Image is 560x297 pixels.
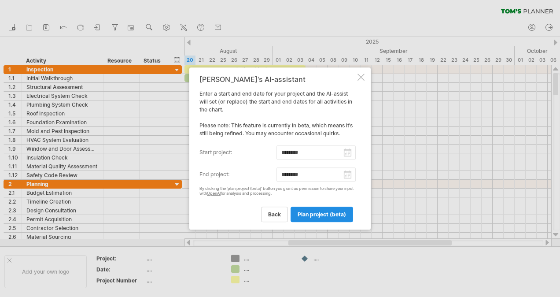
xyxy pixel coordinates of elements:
[298,211,346,218] span: plan project (beta)
[199,75,356,222] div: Enter a start and end date for your project and the AI-assist will set (or replace) the start and...
[199,186,356,196] div: By clicking the 'plan project (beta)' button you grant us permission to share your input with for...
[268,211,281,218] span: back
[199,145,276,160] label: start project:
[199,167,276,182] label: end project:
[261,207,288,222] a: back
[291,207,353,222] a: plan project (beta)
[199,75,356,83] div: [PERSON_NAME]'s AI-assistant
[207,191,221,196] a: OpenAI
